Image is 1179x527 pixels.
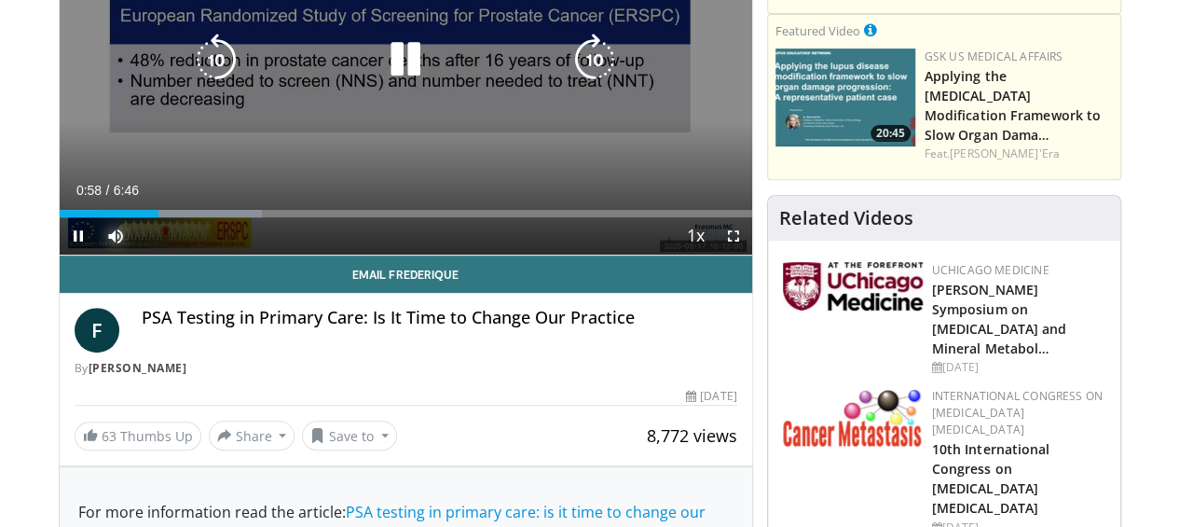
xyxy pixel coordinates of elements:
[142,308,737,328] h4: PSA Testing in Primary Care: Is It Time to Change Our Practice
[775,49,915,146] img: 9b11da17-84cb-43c8-bb1f-86317c752f50.png.150x105_q85_crop-smart_upscale.jpg
[647,424,737,447] span: 8,772 views
[783,388,923,447] img: 6ff8bc22-9509-4454-a4f8-ac79dd3b8976.png.150x105_q85_autocrop_double_scale_upscale_version-0.2.png
[678,217,715,255] button: Playback Rate
[871,125,911,142] span: 20:45
[75,308,119,353] a: F
[686,388,736,405] div: [DATE]
[75,422,201,451] a: 63 Thumbs Up
[932,281,1067,357] a: [PERSON_NAME] Symposium on [MEDICAL_DATA] and Mineral Metabol…
[76,183,102,198] span: 0:58
[60,210,752,217] div: Progress Bar
[950,146,1060,161] a: [PERSON_NAME]'Era
[106,183,110,198] span: /
[925,146,1113,162] div: Feat.
[60,217,97,255] button: Pause
[779,207,913,229] h4: Related Videos
[97,217,134,255] button: Mute
[932,359,1105,376] div: [DATE]
[775,49,915,146] a: 20:45
[114,183,139,198] span: 6:46
[775,22,860,39] small: Featured Video
[89,360,187,376] a: [PERSON_NAME]
[783,262,923,311] img: 5f87bdfb-7fdf-48f0-85f3-b6bcda6427bf.jpg.150x105_q85_autocrop_double_scale_upscale_version-0.2.jpg
[932,262,1049,278] a: UChicago Medicine
[932,440,1050,517] a: 10th International Congress on [MEDICAL_DATA] [MEDICAL_DATA]
[102,427,117,445] span: 63
[209,421,295,451] button: Share
[715,217,752,255] button: Fullscreen
[925,49,1063,64] a: GSK US Medical Affairs
[932,388,1103,437] a: International Congress on [MEDICAL_DATA] [MEDICAL_DATA]
[302,421,397,451] button: Save to
[75,360,737,377] div: By
[60,256,752,293] a: Email Frederique
[925,67,1102,144] a: Applying the [MEDICAL_DATA] Modification Framework to Slow Organ Dama…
